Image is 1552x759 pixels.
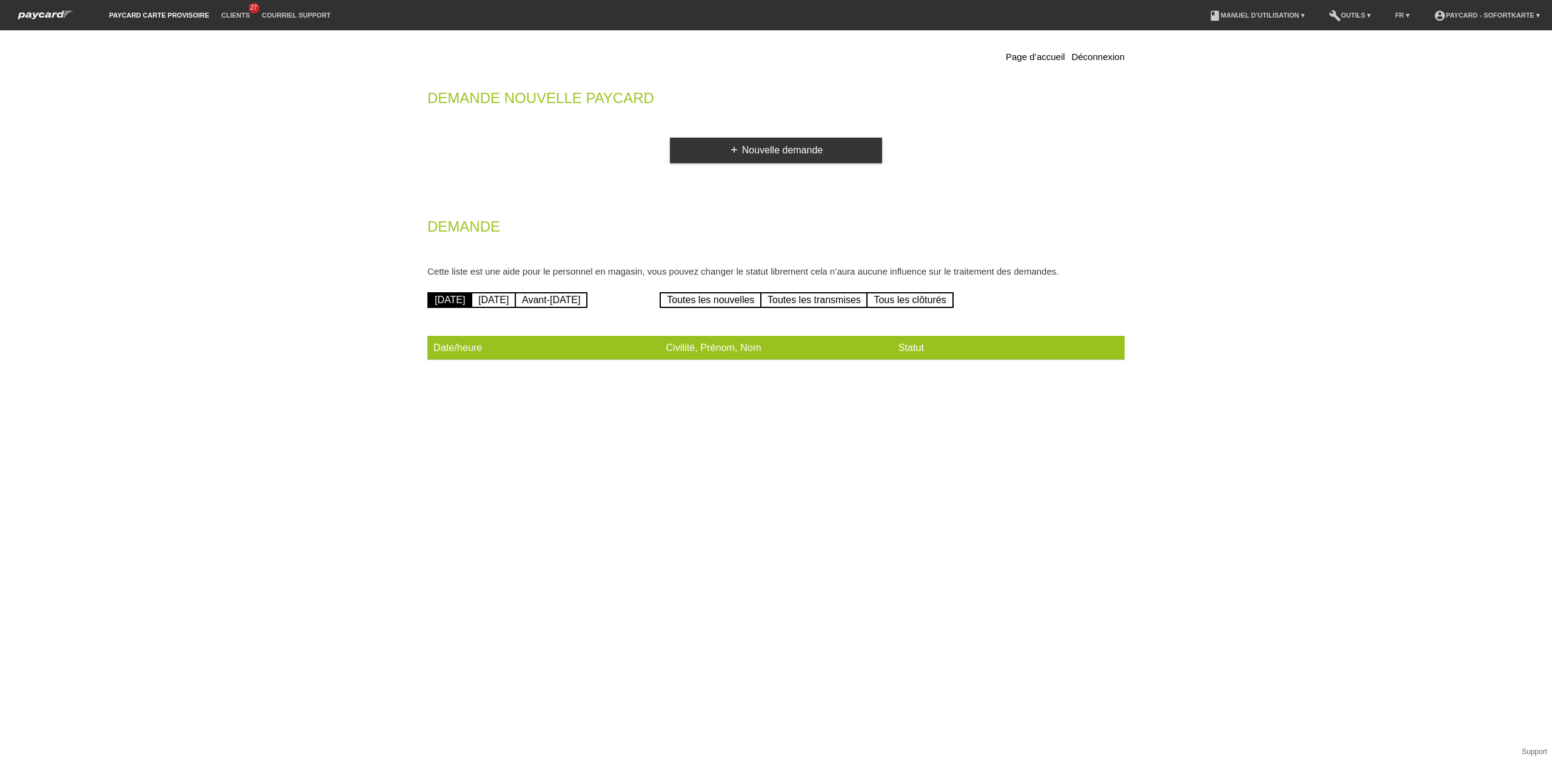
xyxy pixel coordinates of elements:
th: Statut [892,336,1125,360]
h2: Demande nouvelle Paycard [427,92,1125,110]
a: Tous les clôturés [866,292,953,308]
a: Toutes les transmises [760,292,868,308]
i: add [729,145,739,155]
a: Déconnexion [1071,52,1125,62]
a: Courriel Support [256,12,336,19]
a: Page d’accueil [1006,52,1065,62]
th: Civilité, Prénom, Nom [660,336,892,360]
p: Cette liste est une aide pour le personnel en magasin, vous pouvez changer le statut librement ce... [427,266,1125,276]
a: Support [1522,747,1547,756]
a: [DATE] [427,292,472,308]
a: Clients [215,12,256,19]
h2: Demande [427,221,1125,239]
a: Toutes les nouvelles [660,292,761,308]
i: account_circle [1434,10,1446,22]
a: [DATE] [471,292,516,308]
i: book [1209,10,1221,22]
a: paycard Sofortkarte [12,14,79,23]
a: account_circlepaycard - Sofortkarte ▾ [1428,12,1546,19]
a: buildOutils ▾ [1323,12,1377,19]
a: FR ▾ [1389,12,1416,19]
a: addNouvelle demande [670,138,882,163]
th: Date/heure [427,336,660,360]
a: paycard carte provisoire [103,12,215,19]
span: 27 [249,3,259,13]
i: build [1329,10,1341,22]
a: bookManuel d’utilisation ▾ [1203,12,1311,19]
a: Avant-[DATE] [515,292,587,308]
img: paycard Sofortkarte [12,8,79,21]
